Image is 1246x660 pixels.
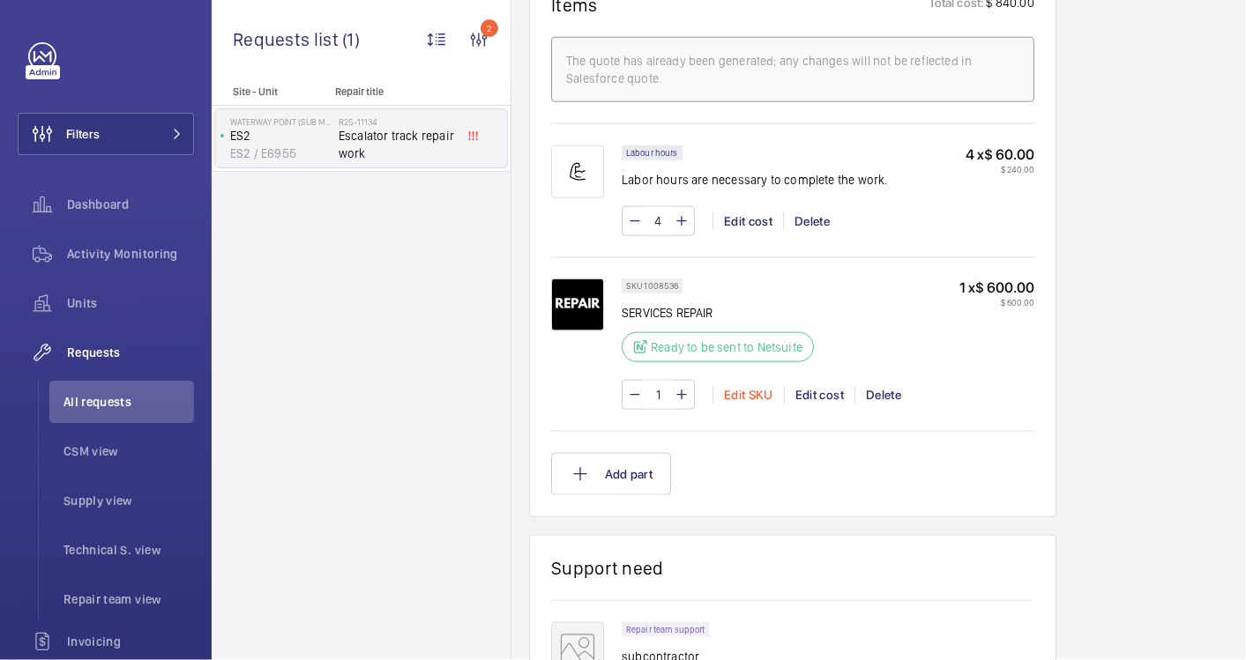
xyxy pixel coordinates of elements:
p: ES2 [230,127,332,145]
p: Site - Unit [212,85,328,98]
p: 4 x $ 60.00 [966,145,1034,164]
span: CSM view [63,442,194,460]
span: All requests [63,393,194,411]
p: Repair team support [626,627,705,633]
span: Requests [67,344,194,361]
p: $ 600.00 [959,297,1034,308]
div: Edit cost [713,212,783,230]
div: Edit SKU [713,386,784,404]
p: 1 x $ 600.00 [959,278,1034,297]
span: Escalator track repair work [339,127,455,162]
p: Labor hours are necessary to complete the work. [622,171,888,189]
div: Edit cost [784,386,854,404]
span: Activity Monitoring [67,245,194,263]
span: Technical S. view [63,541,194,559]
span: Repair team view [63,590,194,608]
p: Repair title [335,85,451,98]
span: Requests list [233,28,342,50]
span: Dashboard [67,196,194,213]
p: Waterway Point (Sub MC) [230,116,332,127]
div: Delete [854,386,912,404]
span: Units [67,294,194,312]
img: muscle-sm.svg [551,145,604,198]
p: SKU 1008536 [626,283,678,289]
p: SERVICES REPAIR [622,304,824,322]
p: ES2 / E6955 [230,145,332,162]
span: Supply view [63,492,194,509]
span: Invoicing [67,633,194,650]
span: Filters [66,125,100,143]
p: Ready to be sent to Netsuite [651,338,802,356]
h1: Support need [551,557,664,579]
button: Add part [551,453,671,495]
p: $ 240.00 [966,164,1034,174]
button: Filters [18,113,194,155]
div: Delete [783,212,840,230]
p: Labour hours [626,150,678,156]
h2: R25-11134 [339,116,455,127]
div: The quote has already been generated; any changes will not be reflected in Salesforce quote. [566,52,1019,87]
img: 4IH7dyk0lKfVbRFSf4R9ywTe9GShna42_NoCtMvpQiKEiGqH.png [551,278,604,331]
